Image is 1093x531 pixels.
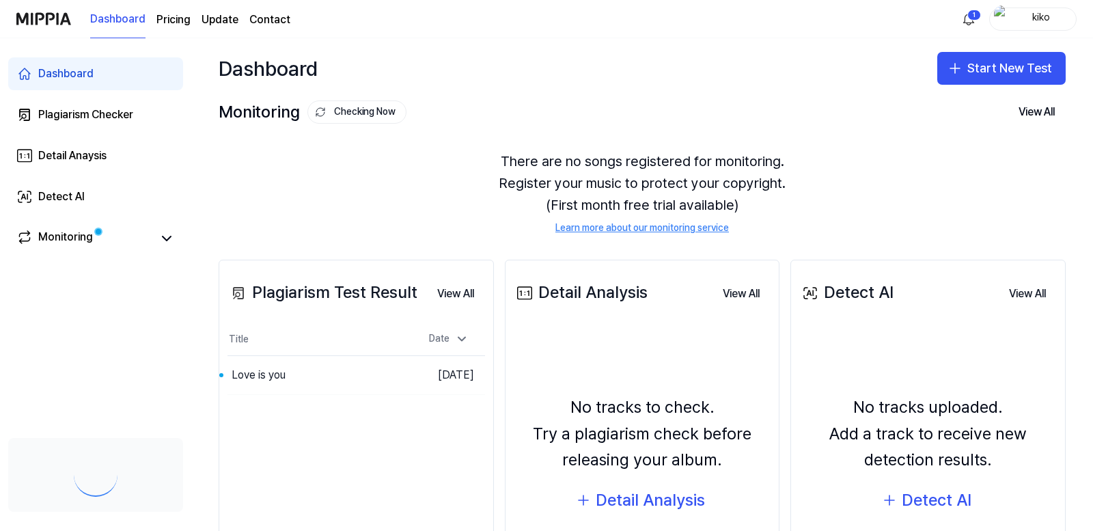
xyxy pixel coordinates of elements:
a: View All [712,279,771,308]
th: Title [227,323,413,356]
a: Contact [249,12,290,28]
img: 알림 [960,11,977,27]
div: Monitoring [219,99,406,125]
button: profilekiko [989,8,1077,31]
div: Detail Analysis [514,280,648,305]
div: No tracks uploaded. Add a track to receive new detection results. [799,394,1057,473]
a: Pricing [156,12,191,28]
div: Love is you [232,367,286,383]
div: Detect AI [38,189,85,205]
button: 알림1 [958,8,980,30]
button: Checking Now [307,100,406,124]
a: Detect AI [8,180,183,213]
div: Dashboard [219,52,318,85]
a: View All [998,279,1057,308]
a: View All [426,279,485,308]
div: Plagiarism Test Result [227,280,417,305]
button: View All [1008,98,1066,126]
a: Update [202,12,238,28]
a: Monitoring [16,229,153,248]
td: [DATE] [413,356,485,395]
div: kiko [1014,11,1068,26]
button: View All [426,280,485,308]
a: Learn more about our monitoring service [555,221,729,235]
div: Plagiarism Checker [38,107,133,123]
div: No tracks to check. Try a plagiarism check before releasing your album. [514,394,771,473]
div: Detect AI [799,280,894,305]
div: Detail Analysis [596,487,705,513]
div: Date [424,328,474,350]
a: Plagiarism Checker [8,98,183,131]
img: profile [994,5,1010,33]
a: Detail Anaysis [8,139,183,172]
div: Dashboard [38,66,94,82]
button: Detail Analysis [566,484,719,517]
div: 1 [967,10,981,21]
div: Monitoring [38,229,93,248]
a: Dashboard [90,1,146,38]
button: View All [712,280,771,308]
button: Detect AI [872,484,985,517]
div: There are no songs registered for monitoring. Register your music to protect your copyright. (Fir... [219,134,1066,251]
div: Detect AI [902,487,971,513]
button: Start New Test [937,52,1066,85]
button: View All [998,280,1057,308]
a: Dashboard [8,57,183,90]
div: Detail Anaysis [38,148,107,164]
